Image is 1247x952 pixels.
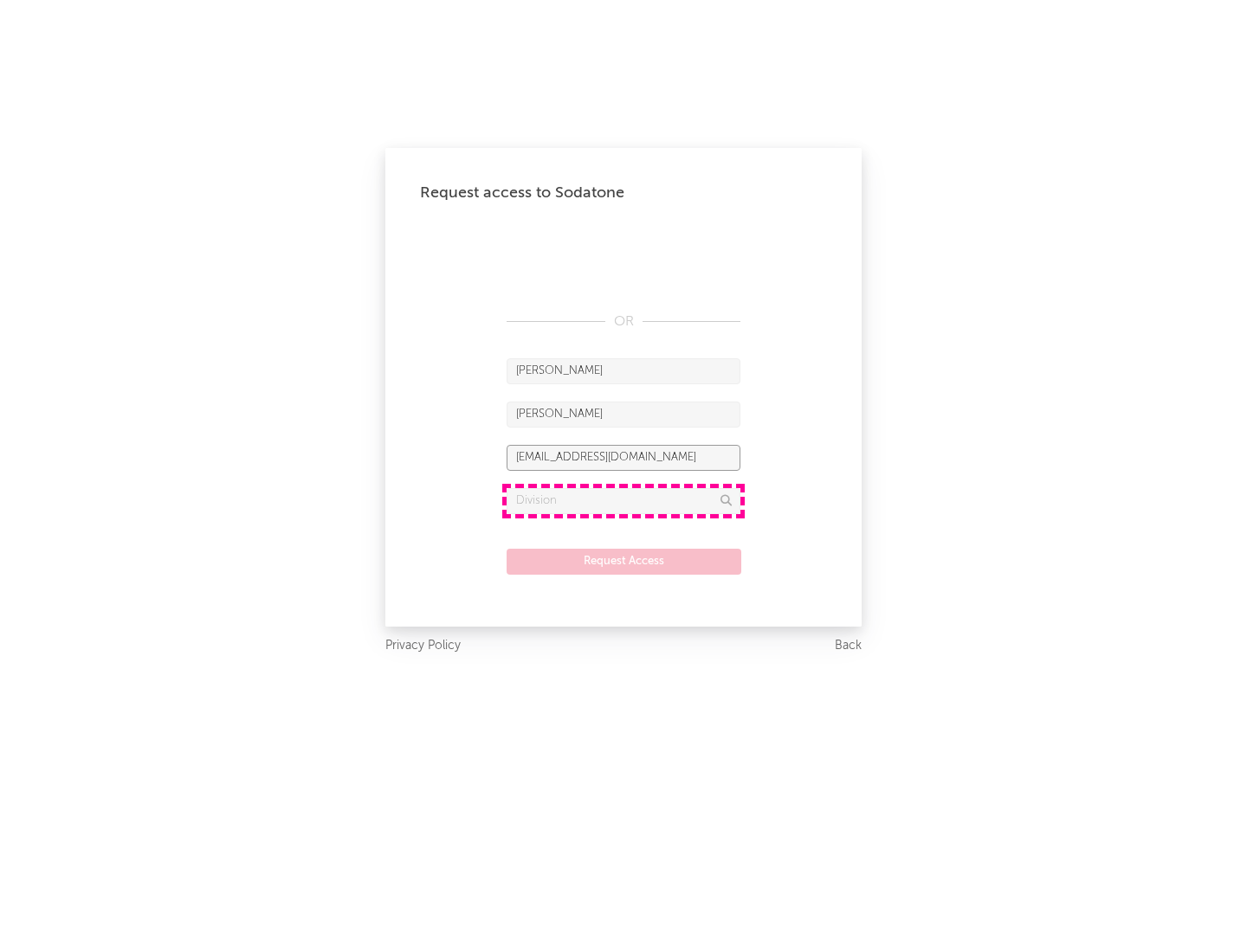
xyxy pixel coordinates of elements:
[420,183,827,203] div: Request access to Sodatone
[507,358,740,384] input: First Name
[835,635,862,657] a: Back
[385,635,461,657] a: Privacy Policy
[507,445,740,471] input: Email
[507,402,740,428] input: Last Name
[507,312,740,332] div: OR
[507,549,741,575] button: Request Access
[507,488,740,514] input: Division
